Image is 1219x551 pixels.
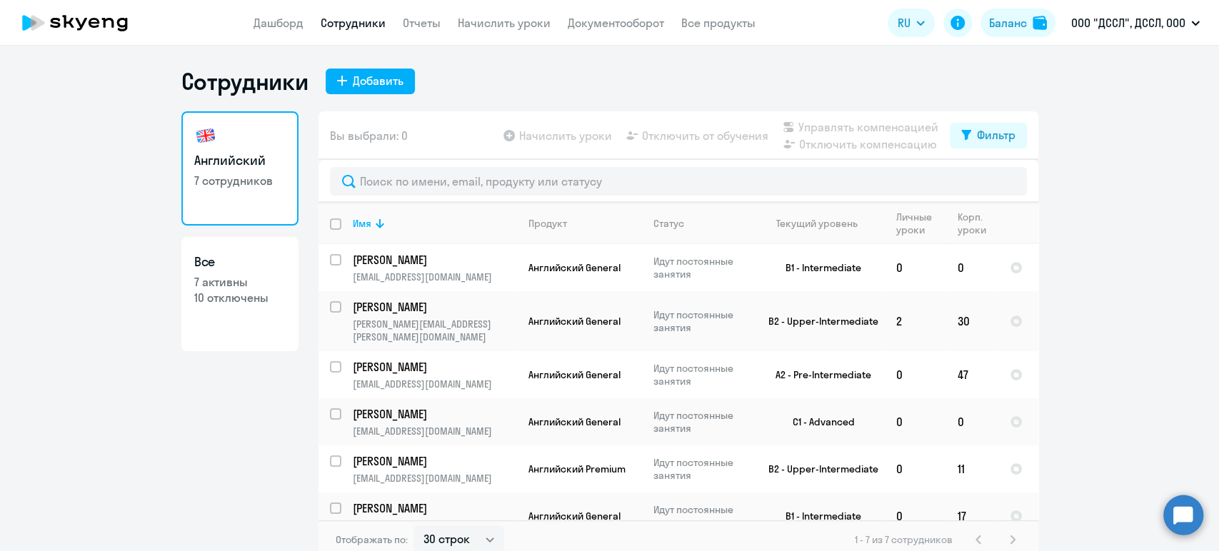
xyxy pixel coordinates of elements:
a: Документооборот [568,16,664,30]
p: Идут постоянные занятия [653,456,751,482]
button: Фильтр [950,123,1027,148]
p: ООО "ДССЛ", ДССЛ, ООО [1071,14,1185,31]
div: Имя [353,217,516,230]
p: [EMAIL_ADDRESS][DOMAIN_NAME] [353,271,516,283]
td: 0 [885,244,946,291]
div: Текущий уровень [763,217,884,230]
h3: Все [194,253,286,271]
p: [PERSON_NAME] [353,359,514,375]
div: Имя [353,217,371,230]
a: Все продукты [681,16,756,30]
img: english [194,124,217,147]
td: B2 - Upper-Intermediate [752,445,885,492]
p: [PERSON_NAME] [353,252,514,268]
span: Английский General [528,315,621,328]
button: Добавить [326,69,415,94]
a: [PERSON_NAME] [353,406,516,422]
button: Балансbalance [980,9,1055,37]
td: 0 [885,445,946,492]
p: [PERSON_NAME] [353,406,514,422]
td: 0 [885,492,946,540]
p: Идут постоянные занятия [653,308,751,334]
p: [PERSON_NAME][EMAIL_ADDRESS][PERSON_NAME][DOMAIN_NAME] [353,318,516,343]
p: 10 отключены [194,290,286,305]
div: Баланс [989,14,1027,31]
a: [PERSON_NAME] [353,500,516,516]
td: A2 - Pre-Intermediate [752,351,885,398]
td: B1 - Intermediate [752,492,885,540]
td: 30 [946,291,998,351]
a: Отчеты [403,16,441,30]
p: [EMAIL_ADDRESS][DOMAIN_NAME] [353,472,516,485]
input: Поиск по имени, email, продукту или статусу [330,167,1027,196]
p: [EMAIL_ADDRESS][DOMAIN_NAME] [353,425,516,438]
td: 0 [946,244,998,291]
p: Идут постоянные занятия [653,255,751,280]
a: [PERSON_NAME] [353,359,516,375]
h1: Сотрудники [181,67,308,96]
span: 1 - 7 из 7 сотрудников [855,533,953,546]
p: [PERSON_NAME] [353,500,514,516]
h3: Английский [194,151,286,170]
button: RU [888,9,935,37]
p: [PERSON_NAME] [353,299,514,315]
a: Начислить уроки [458,16,551,30]
span: Английский General [528,368,621,381]
p: 7 активны [194,274,286,290]
div: Статус [653,217,751,230]
a: [PERSON_NAME] [353,453,516,469]
img: balance [1033,16,1047,30]
span: Вы выбрали: 0 [330,127,408,144]
a: Сотрудники [321,16,386,30]
td: 0 [885,351,946,398]
td: 11 [946,445,998,492]
td: 0 [946,398,998,445]
td: 2 [885,291,946,351]
button: ООО "ДССЛ", ДССЛ, ООО [1064,6,1207,40]
td: C1 - Advanced [752,398,885,445]
a: Дашборд [254,16,304,30]
span: Английский Premium [528,462,626,475]
p: Идут постоянные занятия [653,362,751,388]
a: Английский7 сотрудников [181,111,299,226]
td: B1 - Intermediate [752,244,885,291]
div: Корп. уроки [958,211,988,236]
div: Корп. уроки [958,211,998,236]
span: RU [898,14,911,31]
td: 17 [946,492,998,540]
p: [EMAIL_ADDRESS][DOMAIN_NAME] [353,519,516,532]
div: Личные уроки [896,211,945,236]
a: Все7 активны10 отключены [181,237,299,351]
div: Статус [653,217,684,230]
span: Английский General [528,261,621,274]
p: Идут постоянные занятия [653,503,751,529]
p: Идут постоянные занятия [653,409,751,435]
div: Продукт [528,217,567,230]
div: Фильтр [977,126,1015,143]
a: [PERSON_NAME] [353,299,516,315]
span: Отображать по: [336,533,408,546]
span: Английский General [528,415,621,428]
div: Личные уроки [896,211,936,236]
a: [PERSON_NAME] [353,252,516,268]
td: 47 [946,351,998,398]
p: [EMAIL_ADDRESS][DOMAIN_NAME] [353,378,516,390]
td: B2 - Upper-Intermediate [752,291,885,351]
p: 7 сотрудников [194,173,286,188]
div: Продукт [528,217,641,230]
div: Добавить [353,72,403,89]
td: 0 [885,398,946,445]
div: Текущий уровень [776,217,858,230]
span: Английский General [528,510,621,522]
p: [PERSON_NAME] [353,453,514,469]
